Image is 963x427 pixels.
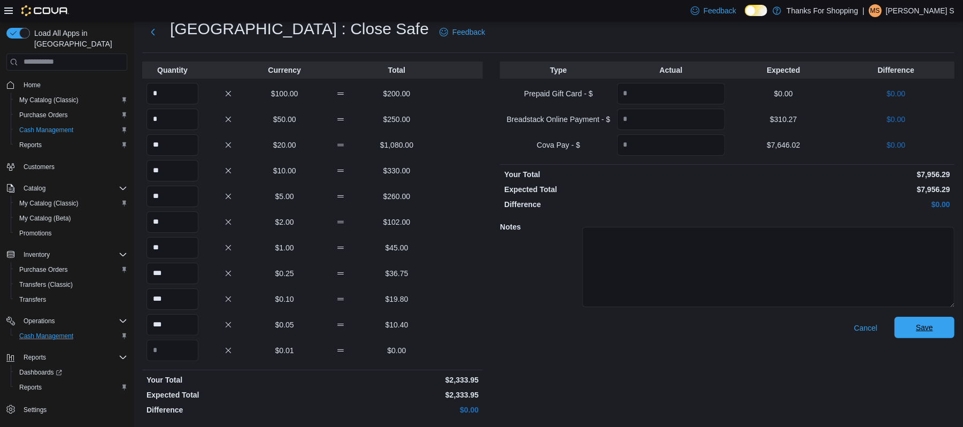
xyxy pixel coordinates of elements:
[21,5,69,16] img: Cova
[147,65,198,75] p: Quantity
[854,323,877,333] span: Cancel
[24,184,45,193] span: Catalog
[15,139,127,151] span: Reports
[147,211,198,233] input: Quantity
[15,197,127,210] span: My Catalog (Classic)
[862,4,865,17] p: |
[11,380,132,395] button: Reports
[729,114,837,125] p: $310.27
[24,353,46,362] span: Reports
[15,212,75,225] a: My Catalog (Beta)
[15,330,78,342] a: Cash Management
[259,88,311,99] p: $100.00
[142,21,164,43] button: Next
[11,211,132,226] button: My Catalog (Beta)
[147,186,198,207] input: Quantity
[19,351,50,364] button: Reports
[2,181,132,196] button: Catalog
[371,242,423,253] p: $45.00
[147,375,311,385] p: Your Total
[147,405,311,415] p: Difference
[19,351,127,364] span: Reports
[147,263,198,284] input: Quantity
[617,83,725,104] input: Quantity
[170,18,429,40] h1: [GEOGRAPHIC_DATA] : Close Safe
[15,94,127,106] span: My Catalog (Classic)
[2,314,132,329] button: Operations
[842,114,950,125] p: $0.00
[15,278,127,291] span: Transfers (Classic)
[259,165,311,176] p: $10.00
[15,381,46,394] a: Reports
[15,330,127,342] span: Cash Management
[15,227,127,240] span: Promotions
[729,199,950,210] p: $0.00
[15,227,56,240] a: Promotions
[15,381,127,394] span: Reports
[842,88,950,99] p: $0.00
[869,4,882,17] div: Meade S
[850,317,882,339] button: Cancel
[315,405,479,415] p: $0.00
[11,108,132,123] button: Purchase Orders
[787,4,858,17] p: Thanks For Shopping
[704,5,736,16] span: Feedback
[504,169,725,180] p: Your Total
[19,160,127,173] span: Customers
[745,5,767,16] input: Dark Mode
[147,314,198,335] input: Quantity
[19,332,73,340] span: Cash Management
[19,383,42,392] span: Reports
[617,65,725,75] p: Actual
[842,140,950,150] p: $0.00
[617,109,725,130] input: Quantity
[504,199,725,210] p: Difference
[19,265,68,274] span: Purchase Orders
[15,293,127,306] span: Transfers
[315,390,479,400] p: $2,333.95
[19,126,73,134] span: Cash Management
[259,114,311,125] p: $50.00
[147,160,198,181] input: Quantity
[15,263,127,276] span: Purchase Orders
[870,4,880,17] span: MS
[729,88,837,99] p: $0.00
[15,366,127,379] span: Dashboards
[19,315,127,327] span: Operations
[15,124,78,136] a: Cash Management
[504,140,612,150] p: Cova Pay - $
[19,182,50,195] button: Catalog
[15,263,72,276] a: Purchase Orders
[19,229,52,238] span: Promotions
[11,365,132,380] a: Dashboards
[371,88,423,99] p: $200.00
[916,322,933,333] span: Save
[259,294,311,304] p: $0.10
[259,319,311,330] p: $0.05
[19,161,59,173] a: Customers
[19,403,51,416] a: Settings
[24,406,47,414] span: Settings
[15,293,50,306] a: Transfers
[30,28,127,49] span: Load All Apps in [GEOGRAPHIC_DATA]
[729,140,837,150] p: $7,646.02
[147,390,311,400] p: Expected Total
[11,138,132,152] button: Reports
[19,199,79,208] span: My Catalog (Classic)
[371,345,423,356] p: $0.00
[19,368,62,377] span: Dashboards
[19,141,42,149] span: Reports
[15,109,127,121] span: Purchase Orders
[15,94,83,106] a: My Catalog (Classic)
[11,196,132,211] button: My Catalog (Classic)
[11,277,132,292] button: Transfers (Classic)
[2,350,132,365] button: Reports
[745,16,745,17] span: Dark Mode
[435,21,489,43] a: Feedback
[15,197,83,210] a: My Catalog (Classic)
[729,169,950,180] p: $7,956.29
[11,226,132,241] button: Promotions
[259,268,311,279] p: $0.25
[11,93,132,108] button: My Catalog (Classic)
[371,140,423,150] p: $1,080.00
